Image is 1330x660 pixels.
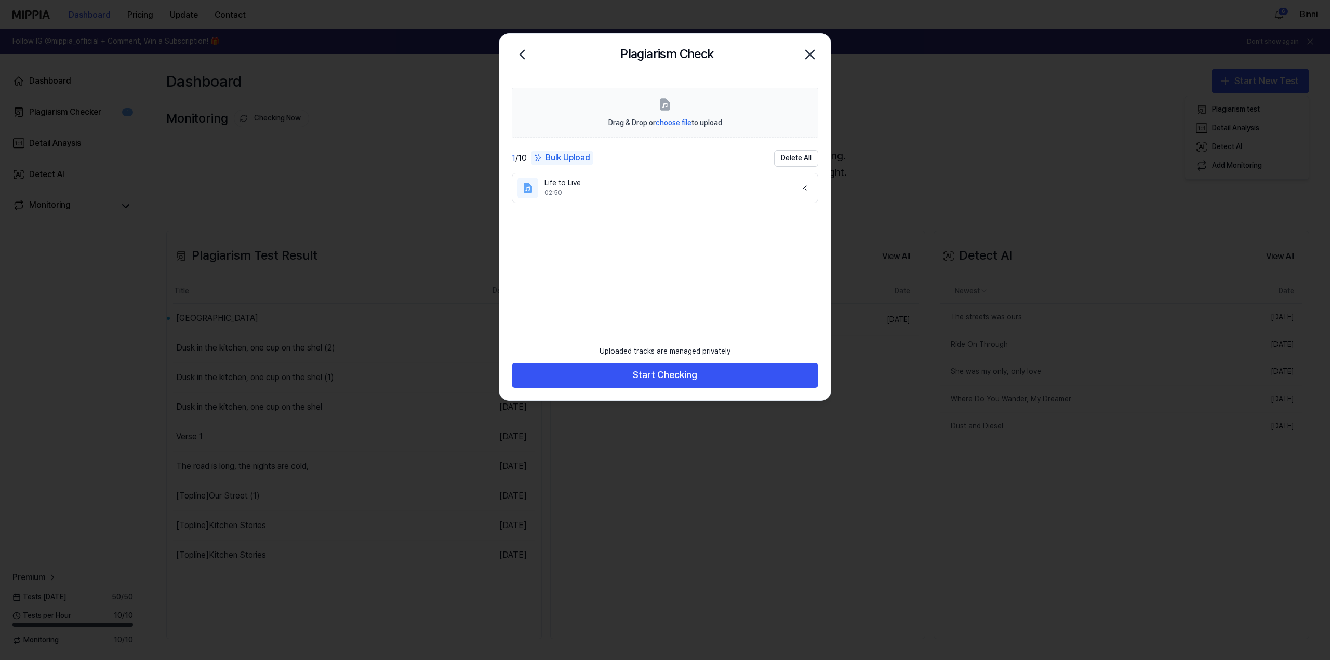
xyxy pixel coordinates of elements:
[531,151,593,166] button: Bulk Upload
[512,363,818,388] button: Start Checking
[774,150,818,167] button: Delete All
[531,151,593,165] div: Bulk Upload
[512,153,515,163] span: 1
[544,178,788,188] div: Life to Live
[620,44,713,64] h2: Plagiarism Check
[593,340,737,363] div: Uploaded tracks are managed privately
[512,152,527,165] div: / 10
[656,118,691,127] span: choose file
[608,118,722,127] span: Drag & Drop or to upload
[544,188,788,197] div: 02:50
